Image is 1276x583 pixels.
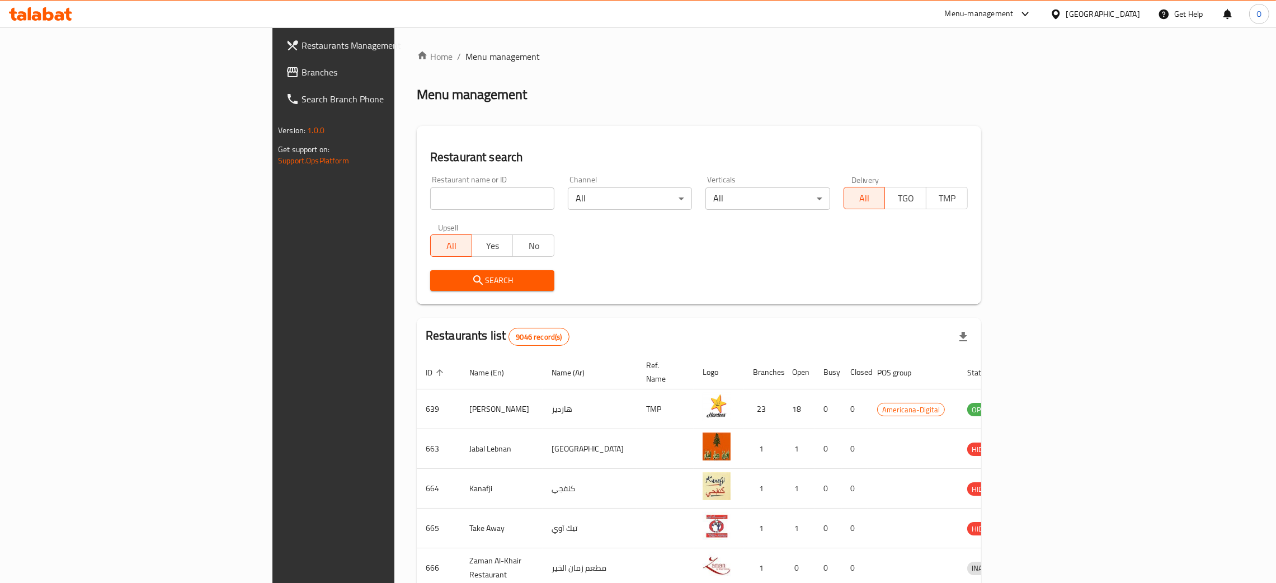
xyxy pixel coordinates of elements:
div: Menu-management [945,7,1014,21]
td: هارديز [543,389,637,429]
div: Total records count [508,328,569,346]
td: TMP [637,389,694,429]
input: Search for restaurant name or ID.. [430,187,554,210]
td: [GEOGRAPHIC_DATA] [543,429,637,469]
td: 1 [783,429,814,469]
div: Export file [950,323,977,350]
td: كنفجي [543,469,637,509]
td: [PERSON_NAME] [460,389,543,429]
div: INACTIVE [967,562,1005,575]
div: All [568,187,692,210]
button: No [512,234,554,257]
h2: Restaurant search [430,149,968,166]
td: تيك آوي [543,509,637,548]
span: Ref. Name [646,359,680,385]
span: HIDDEN [967,483,1001,496]
div: HIDDEN [967,482,1001,496]
span: Restaurants Management [302,39,477,52]
label: Upsell [438,223,459,231]
span: HIDDEN [967,523,1001,535]
button: Yes [472,234,514,257]
td: 18 [783,389,814,429]
div: HIDDEN [967,443,1001,456]
span: HIDDEN [967,443,1001,456]
a: Branches [277,59,486,86]
div: All [705,187,830,210]
td: 0 [841,469,868,509]
span: Yes [477,238,509,254]
img: Take Away [703,512,731,540]
td: Kanafji [460,469,543,509]
span: Search Branch Phone [302,92,477,106]
td: 0 [841,389,868,429]
th: Open [783,355,814,389]
span: OPEN [967,403,995,416]
td: Jabal Lebnan [460,429,543,469]
td: 0 [841,429,868,469]
span: Americana-Digital [878,403,944,416]
span: POS group [877,366,926,379]
img: Jabal Lebnan [703,432,731,460]
th: Logo [694,355,744,389]
span: Version: [278,123,305,138]
span: O [1256,8,1261,20]
span: Branches [302,65,477,79]
span: TGO [889,190,922,206]
button: All [844,187,886,209]
span: INACTIVE [967,562,1005,575]
img: Kanafji [703,472,731,500]
div: [GEOGRAPHIC_DATA] [1066,8,1140,20]
button: TMP [926,187,968,209]
nav: breadcrumb [417,50,981,63]
td: 0 [814,429,841,469]
span: 9046 record(s) [509,332,568,342]
span: Menu management [465,50,540,63]
span: Name (En) [469,366,519,379]
a: Support.OpsPlatform [278,153,349,168]
span: TMP [931,190,963,206]
td: 0 [814,389,841,429]
td: 0 [841,509,868,548]
span: 1.0.0 [307,123,324,138]
label: Delivery [851,176,879,184]
td: 1 [744,429,783,469]
a: Search Branch Phone [277,86,486,112]
a: Restaurants Management [277,32,486,59]
img: Zaman Al-Khair Restaurant [703,552,731,580]
th: Closed [841,355,868,389]
td: 23 [744,389,783,429]
td: 1 [783,469,814,509]
span: Search [439,274,545,288]
img: Hardee's [703,393,731,421]
td: 1 [744,509,783,548]
th: Busy [814,355,841,389]
button: Search [430,270,554,291]
td: 0 [814,509,841,548]
td: 0 [814,469,841,509]
td: Take Away [460,509,543,548]
td: 1 [744,469,783,509]
button: TGO [884,187,926,209]
h2: Restaurants list [426,327,569,346]
th: Branches [744,355,783,389]
td: 1 [783,509,814,548]
span: All [435,238,468,254]
span: Name (Ar) [552,366,599,379]
span: ID [426,366,447,379]
span: All [849,190,881,206]
h2: Menu management [417,86,527,104]
button: All [430,234,472,257]
span: Get support on: [278,142,329,157]
span: No [517,238,550,254]
span: Status [967,366,1004,379]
